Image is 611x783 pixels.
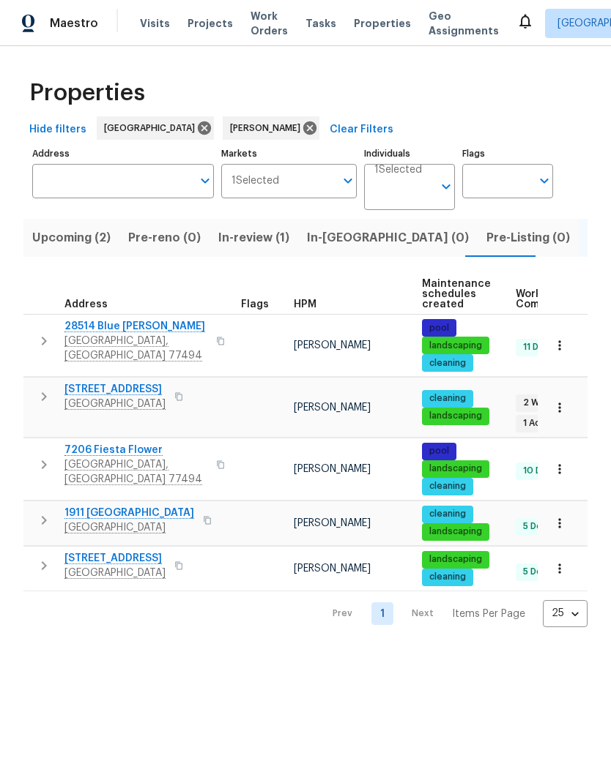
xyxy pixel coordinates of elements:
[423,340,488,352] span: landscaping
[305,18,336,29] span: Tasks
[534,171,555,191] button: Open
[294,518,371,528] span: [PERSON_NAME]
[338,171,358,191] button: Open
[319,600,588,627] nav: Pagination Navigation
[32,228,111,248] span: Upcoming (2)
[423,322,455,334] span: pool
[294,299,316,310] span: HPM
[294,464,371,474] span: [PERSON_NAME]
[423,357,472,370] span: cleaning
[423,480,472,492] span: cleaning
[429,9,499,38] span: Geo Assignments
[50,16,98,31] span: Maestro
[517,566,559,578] span: 5 Done
[29,121,86,139] span: Hide filters
[97,116,214,140] div: [GEOGRAPHIC_DATA]
[423,445,455,457] span: pool
[188,16,233,31] span: Projects
[374,164,422,176] span: 1 Selected
[486,228,570,248] span: Pre-Listing (0)
[371,602,393,625] a: Goto page 1
[232,175,279,187] span: 1 Selected
[423,525,488,538] span: landscaping
[294,402,371,413] span: [PERSON_NAME]
[294,563,371,574] span: [PERSON_NAME]
[423,410,488,422] span: landscaping
[543,594,588,632] div: 25
[324,116,399,143] button: Clear Filters
[140,16,170,31] span: Visits
[517,520,559,533] span: 5 Done
[128,228,201,248] span: Pre-reno (0)
[354,16,411,31] span: Properties
[423,392,472,405] span: cleaning
[64,299,108,310] span: Address
[230,121,306,135] span: [PERSON_NAME]
[241,299,269,310] span: Flags
[423,508,472,520] span: cleaning
[423,553,488,566] span: landscaping
[307,228,469,248] span: In-[GEOGRAPHIC_DATA] (0)
[195,171,215,191] button: Open
[251,9,288,38] span: Work Orders
[29,86,145,100] span: Properties
[364,149,455,158] label: Individuals
[462,149,553,158] label: Flags
[436,176,456,197] button: Open
[218,228,289,248] span: In-review (1)
[517,397,552,409] span: 2 WIP
[294,340,371,351] span: [PERSON_NAME]
[517,341,561,353] span: 11 Done
[516,289,608,310] span: Work Order Completion
[223,116,319,140] div: [PERSON_NAME]
[221,149,358,158] label: Markets
[517,417,579,430] span: 1 Accepted
[32,149,214,158] label: Address
[423,462,488,475] span: landscaping
[23,116,92,143] button: Hide filters
[517,465,564,477] span: 10 Done
[423,571,472,583] span: cleaning
[452,607,525,621] p: Items Per Page
[422,279,491,310] span: Maintenance schedules created
[104,121,201,135] span: [GEOGRAPHIC_DATA]
[330,121,393,139] span: Clear Filters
